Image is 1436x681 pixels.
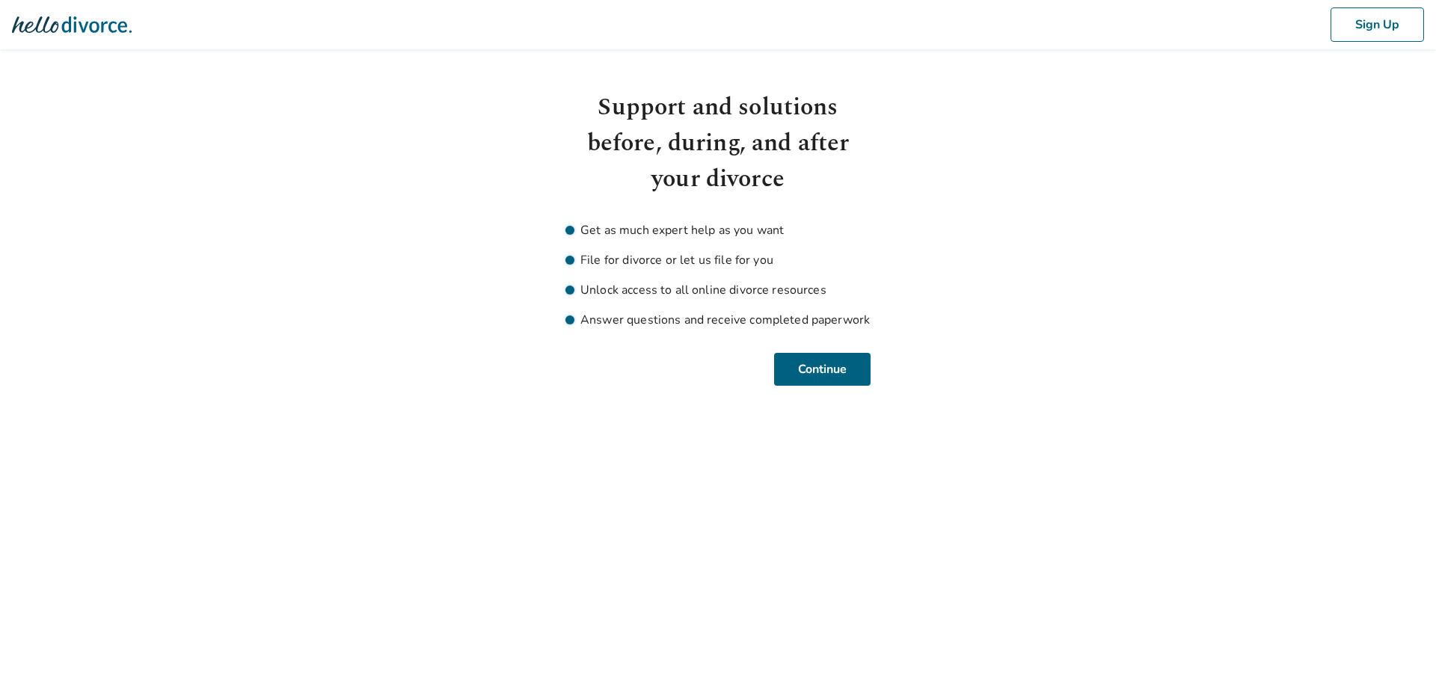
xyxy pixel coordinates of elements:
li: Unlock access to all online divorce resources [565,281,871,299]
button: Continue [774,353,871,386]
h1: Support and solutions before, during, and after your divorce [565,90,871,197]
li: File for divorce or let us file for you [565,251,871,269]
li: Answer questions and receive completed paperwork [565,311,871,329]
li: Get as much expert help as you want [565,221,871,239]
img: Hello Divorce Logo [12,10,132,40]
button: Sign Up [1331,7,1424,42]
